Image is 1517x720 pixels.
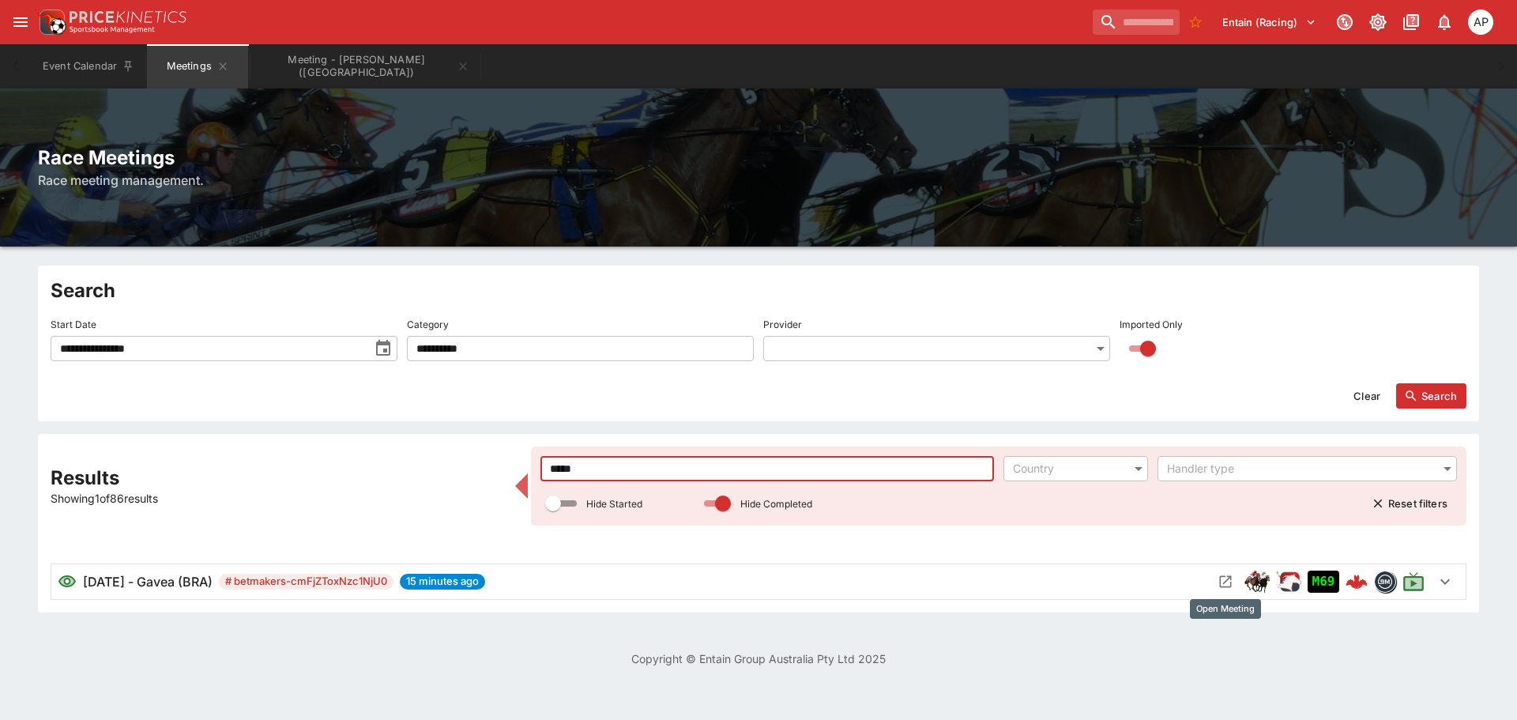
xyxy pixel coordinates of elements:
h2: Race Meetings [38,145,1479,170]
img: racing.png [1276,569,1301,594]
button: Notifications [1430,8,1459,36]
button: Toggle light/dark mode [1364,8,1392,36]
img: Sportsbook Management [70,26,155,33]
h2: Results [51,466,506,490]
h2: Search [51,278,1466,303]
button: Search [1396,383,1466,409]
p: Hide Started [586,497,642,511]
p: Hide Completed [740,497,812,511]
p: Start Date [51,318,96,331]
div: Handler type [1167,461,1432,477]
div: horse_racing [1244,569,1270,594]
h6: [DATE] - Gavea (BRA) [83,572,213,591]
div: Imported to Jetbet as OPEN [1308,571,1339,593]
img: PriceKinetics Logo [35,6,66,38]
button: Open Meeting [1213,569,1238,594]
div: Open Meeting [1190,599,1261,619]
p: Showing 1 of 86 results [51,490,506,507]
button: Event Calendar [33,44,144,89]
button: open drawer [6,8,35,36]
button: Reset filters [1363,491,1457,516]
button: Allan Pollitt [1463,5,1498,40]
img: PriceKinetics [70,11,186,23]
button: Select Tenant [1213,9,1326,35]
span: # betmakers-cmFjZToxNzc1NjU0 [219,574,393,590]
p: Category [407,318,449,331]
h6: Race meeting management. [38,171,1479,190]
p: Provider [763,318,802,331]
button: No Bookmarks [1183,9,1208,35]
svg: Visible [58,572,77,591]
button: Meeting - Hatrick Straight (NZ) [251,44,479,89]
svg: Live [1402,571,1425,593]
img: horse_racing.png [1244,569,1270,594]
div: betmakers [1374,571,1396,593]
div: Country [1013,461,1123,477]
div: Allan Pollitt [1468,9,1493,35]
img: betmakers.png [1375,571,1395,592]
button: Documentation [1397,8,1425,36]
p: Imported Only [1120,318,1183,331]
div: ParallelRacing Handler [1276,569,1301,594]
span: 15 minutes ago [400,574,485,590]
img: logo-cerberus--red.svg [1346,571,1368,593]
button: toggle date time picker [369,334,397,363]
button: Meetings [147,44,248,89]
input: search [1093,9,1180,35]
button: Clear [1344,383,1390,409]
button: Connected to PK [1331,8,1359,36]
